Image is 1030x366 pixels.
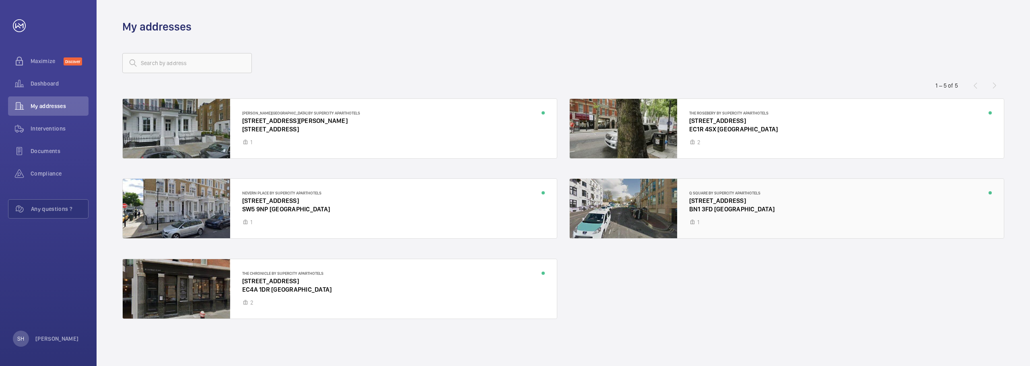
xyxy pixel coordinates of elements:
h1: My addresses [122,19,192,34]
span: Documents [31,147,89,155]
span: Discover [64,57,82,65]
p: SH [17,335,24,343]
span: Compliance [31,170,89,178]
span: Interventions [31,125,89,133]
span: My addresses [31,102,89,110]
span: Dashboard [31,80,89,88]
span: Maximize [31,57,64,65]
div: 1 – 5 of 5 [935,82,958,90]
input: Search by address [122,53,252,73]
p: [PERSON_NAME] [35,335,79,343]
span: Any questions ? [31,205,88,213]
